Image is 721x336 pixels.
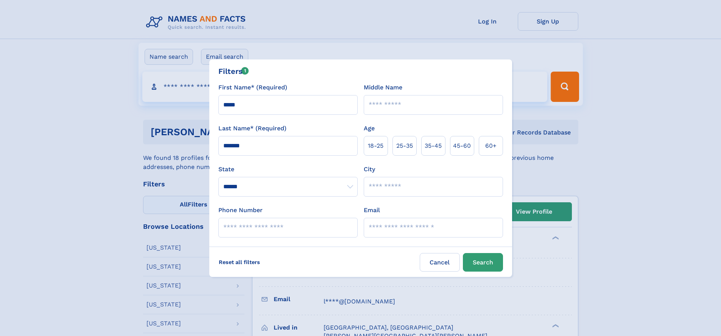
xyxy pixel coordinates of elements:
label: Cancel [420,253,460,272]
span: 60+ [485,141,497,150]
button: Search [463,253,503,272]
span: 25‑35 [396,141,413,150]
label: First Name* (Required) [218,83,287,92]
label: Middle Name [364,83,402,92]
span: 18‑25 [368,141,383,150]
span: 35‑45 [425,141,442,150]
label: Reset all filters [214,253,265,271]
label: Phone Number [218,206,263,215]
label: Email [364,206,380,215]
span: 45‑60 [453,141,471,150]
label: State [218,165,358,174]
label: Last Name* (Required) [218,124,287,133]
label: City [364,165,375,174]
div: Filters [218,66,249,77]
label: Age [364,124,375,133]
